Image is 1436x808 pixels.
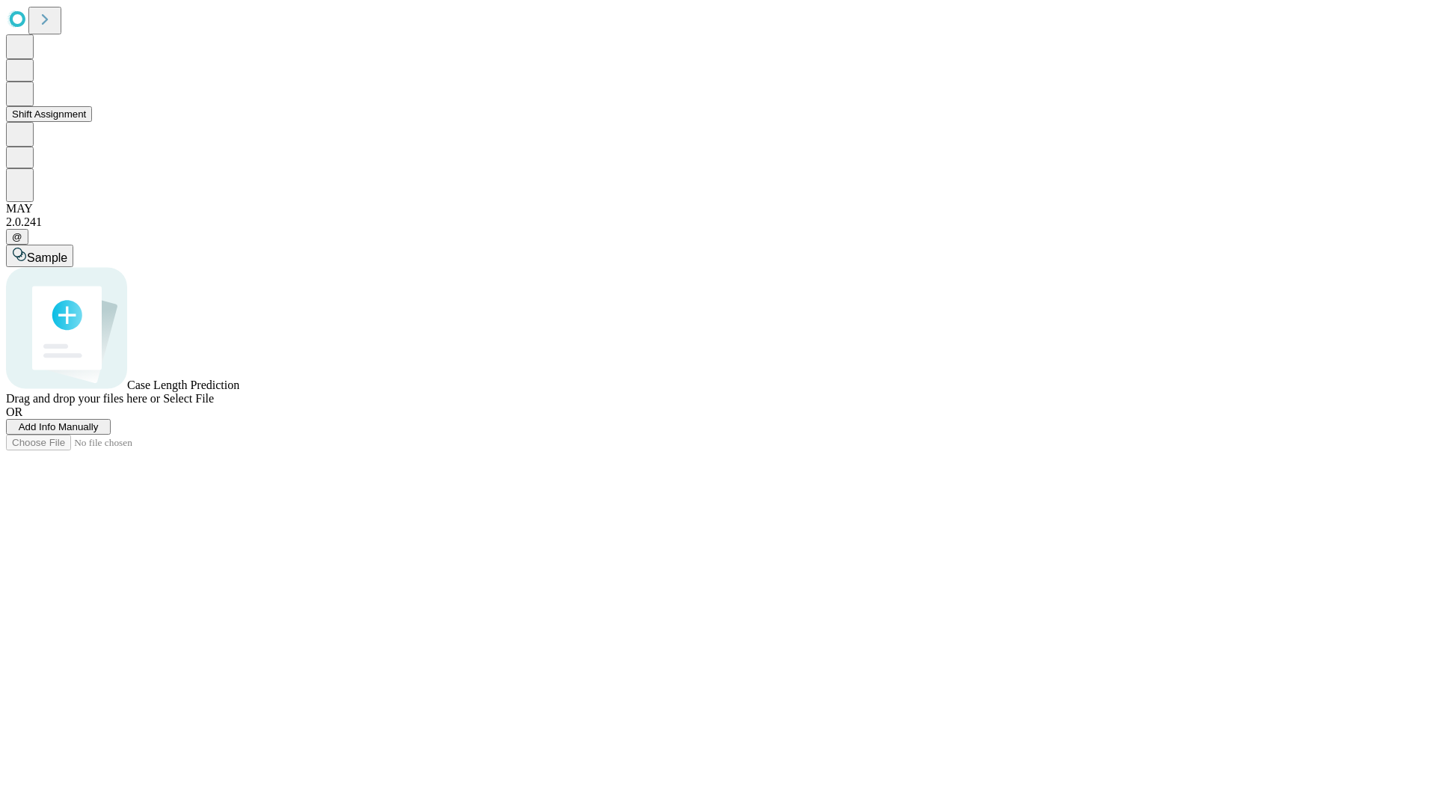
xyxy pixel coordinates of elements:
[6,392,160,405] span: Drag and drop your files here or
[6,245,73,267] button: Sample
[12,231,22,242] span: @
[27,251,67,264] span: Sample
[6,229,28,245] button: @
[6,405,22,418] span: OR
[6,202,1430,215] div: MAY
[6,215,1430,229] div: 2.0.241
[6,106,92,122] button: Shift Assignment
[6,419,111,435] button: Add Info Manually
[19,421,99,432] span: Add Info Manually
[163,392,214,405] span: Select File
[127,379,239,391] span: Case Length Prediction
